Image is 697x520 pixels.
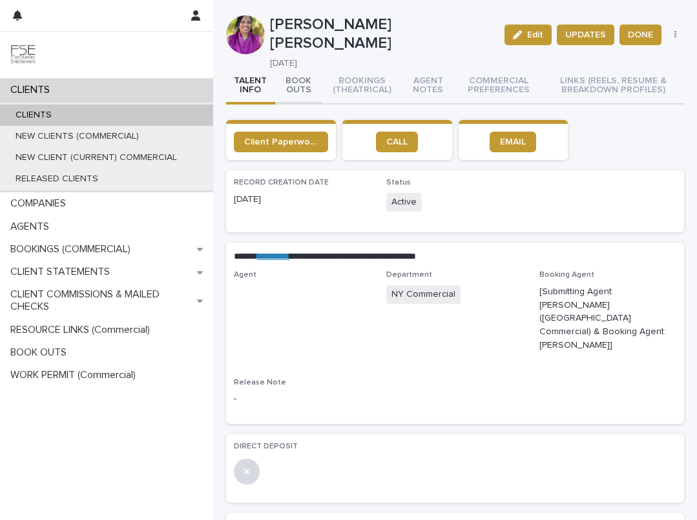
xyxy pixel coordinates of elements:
button: UPDATES [557,25,614,45]
p: BOOKINGS (COMMERCIAL) [5,243,141,255]
button: Edit [505,25,552,45]
p: WORK PERMIT (Commercial) [5,369,146,381]
span: Department [386,271,432,279]
span: NY Commercial [386,285,461,304]
button: BOOKINGS (THEATRICAL) [322,68,402,105]
p: [DATE] [270,58,489,69]
p: RESOURCE LINKS (Commercial) [5,324,160,336]
span: CALL [386,137,408,146]
p: CLIENT STATEMENTS [5,266,120,278]
span: DONE [628,28,653,41]
button: LINKS (REELS, RESUME & BREAKDOWN PROFILES) [543,68,684,105]
p: NEW CLIENTS (COMMERCIAL) [5,131,149,142]
span: RECORD CREATION DATE [234,179,329,186]
span: Booking Agent [539,271,594,279]
button: COMMERCIAL PREFERENCES [454,68,543,105]
p: [PERSON_NAME] [PERSON_NAME] [270,15,494,53]
span: Agent [234,271,256,279]
span: Client Paperwork Link [244,137,318,146]
button: BOOK OUTS [275,68,322,105]
img: 9JgRvJ3ETPGCJDhvPVA5 [10,42,36,68]
a: EMAIL [490,132,536,152]
span: DIRECT DEPOSIT [234,443,298,450]
span: Release Note [234,379,286,386]
p: CLIENTS [5,110,62,121]
button: TALENT INFO [226,68,275,105]
p: [Submitting Agent: [PERSON_NAME] ([GEOGRAPHIC_DATA] Commercial) & Booking Agent: [PERSON_NAME]] [539,285,676,352]
span: EMAIL [500,137,526,146]
p: BOOK OUTS [5,346,77,359]
p: CLIENTS [5,84,60,96]
p: [DATE] [234,193,371,206]
p: - [234,392,371,406]
p: RELEASED CLIENTS [5,174,109,185]
p: CLIENT COMMISSIONS & MAILED CHECKS [5,288,197,313]
a: Client Paperwork Link [234,132,328,152]
span: UPDATES [565,28,606,41]
p: NEW CLIENT (CURRENT) COMMERCIAL [5,152,187,163]
button: DONE [619,25,661,45]
span: Edit [527,30,543,39]
span: Status [386,179,411,186]
span: Active [386,193,422,212]
p: COMPANIES [5,197,76,210]
button: AGENT NOTES [402,68,454,105]
p: AGENTS [5,221,59,233]
a: CALL [376,132,418,152]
